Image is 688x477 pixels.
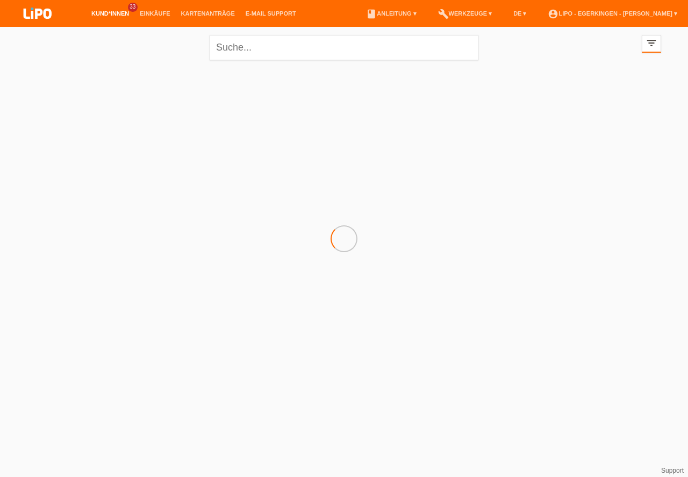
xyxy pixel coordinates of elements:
a: LIPO pay [11,22,64,30]
a: Kartenanträge [176,10,240,17]
a: Support [661,467,684,474]
a: Einkäufe [134,10,175,17]
a: buildWerkzeuge ▾ [433,10,498,17]
i: account_circle [548,9,558,19]
i: build [438,9,449,19]
a: bookAnleitung ▾ [361,10,421,17]
a: DE ▾ [508,10,532,17]
a: E-Mail Support [240,10,302,17]
span: 33 [128,3,138,12]
a: Kund*innen [86,10,134,17]
a: account_circleLIPO - Egerkingen - [PERSON_NAME] ▾ [542,10,683,17]
input: Suche... [210,35,478,60]
i: filter_list [646,37,657,49]
i: book [366,9,377,19]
